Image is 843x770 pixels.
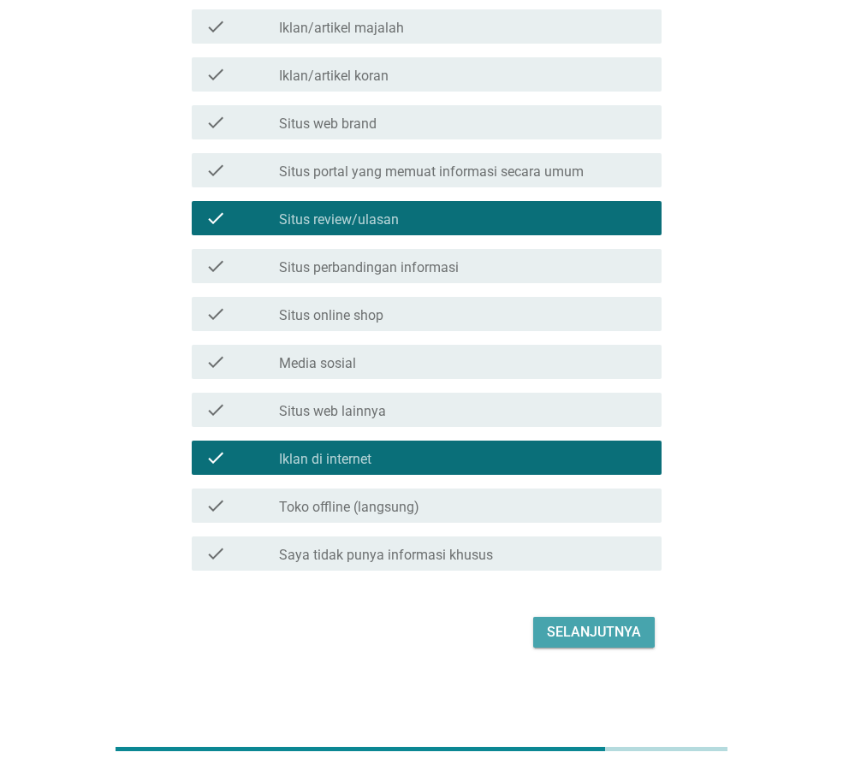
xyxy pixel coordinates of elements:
label: Iklan di internet [279,451,371,468]
div: Selanjutnya [547,622,641,643]
i: check [205,208,226,228]
i: check [205,16,226,37]
i: check [205,64,226,85]
label: Situs portal yang memuat informasi secara umum [279,163,584,181]
label: Situs web lainnya [279,403,386,420]
i: check [205,112,226,133]
i: check [205,543,226,564]
i: check [205,160,226,181]
i: check [205,256,226,276]
button: Selanjutnya [533,617,655,648]
label: Saya tidak punya informasi khusus [279,547,493,564]
label: Situs web brand [279,115,377,133]
label: Media sosial [279,355,356,372]
label: Situs online shop [279,307,383,324]
i: check [205,495,226,516]
label: Iklan/artikel koran [279,68,389,85]
label: Iklan/artikel majalah [279,20,404,37]
label: Toko offline (langsung) [279,499,419,516]
i: check [205,352,226,372]
label: Situs perbandingan informasi [279,259,459,276]
i: check [205,447,226,468]
label: Situs review/ulasan [279,211,399,228]
i: check [205,400,226,420]
i: check [205,304,226,324]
